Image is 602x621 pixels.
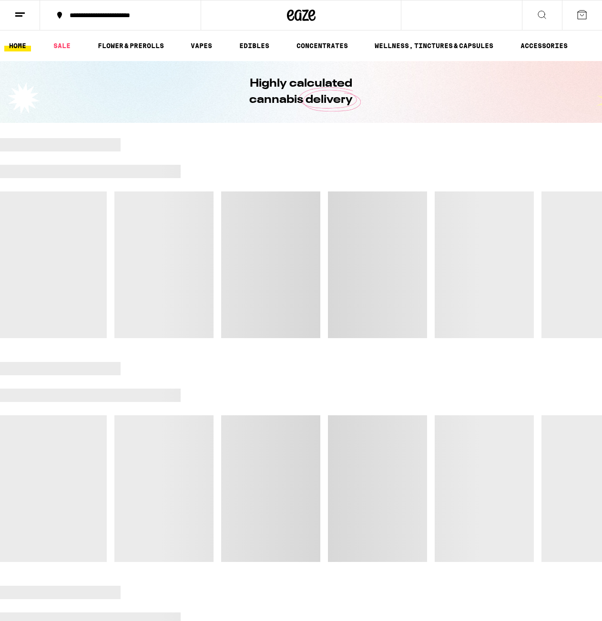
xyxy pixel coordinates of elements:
a: WELLNESS, TINCTURES & CAPSULES [370,40,498,51]
a: VAPES [186,40,217,51]
a: EDIBLES [235,40,274,51]
h1: Highly calculated cannabis delivery [223,76,380,108]
a: SALE [49,40,75,51]
a: FLOWER & PREROLLS [93,40,169,51]
a: HOME [4,40,31,51]
a: ACCESSORIES [516,40,572,51]
a: CONCENTRATES [292,40,353,51]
